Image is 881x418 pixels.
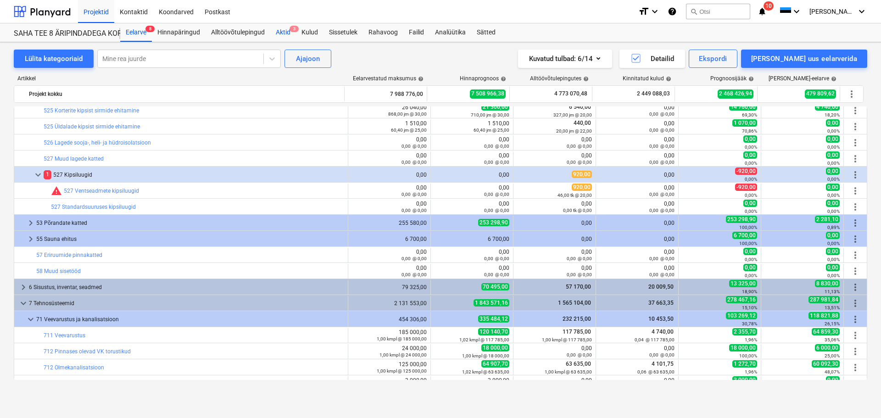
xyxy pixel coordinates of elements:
span: 0,00 [826,151,840,159]
small: 35,06% [825,337,840,342]
small: 0,00% [827,257,840,262]
div: 0,00 [600,136,675,149]
div: 6 700,00 [352,236,427,242]
span: 10 453,50 [647,316,675,322]
div: 0,00 [517,220,592,226]
small: 0,00% [745,177,757,182]
span: Rohkem tegevusi [850,314,861,325]
div: 0,00 [435,152,509,165]
span: 0,00 [743,264,757,271]
span: Rohkem tegevusi [850,234,861,245]
div: 0,00 [517,136,592,149]
div: 0,00 [352,265,427,278]
small: 0,00% [827,193,840,198]
small: 25,00% [825,353,840,358]
small: 0,00 @ 0,00 [567,272,592,277]
span: Rohkem tegevusi [850,121,861,132]
div: [PERSON_NAME] uus eelarverida [751,53,857,65]
span: 0,00 [743,200,757,207]
span: 6 000,00 [815,344,840,351]
div: Analüütika [429,23,471,42]
span: Rohkem tegevusi [850,137,861,148]
div: 0,00 [435,201,509,213]
a: 525 Üldalade kipsist sirmide ehitamine [44,123,140,130]
span: 0,00 [743,151,757,159]
div: 0,00 [435,172,509,178]
small: 0,00 @ 0,00 [484,144,509,149]
span: 20 009,50 [647,284,675,290]
div: 0,00 [352,172,427,178]
span: Rohkem tegevusi [850,266,861,277]
div: 0,00 [600,120,675,133]
div: Kinnitatud kulud [623,75,671,82]
span: 2 355,70 [732,328,757,335]
div: Eelarvestatud maksumus [353,75,424,82]
small: 0,00% [745,273,757,278]
span: 0,00 [743,248,757,255]
span: 64 907,70 [481,360,509,368]
small: 0,00 @ 0,00 [567,256,592,261]
div: Artikkel [14,75,345,82]
div: 53 Põrandate katted [36,216,344,230]
span: 1 565 104,00 [557,300,592,306]
small: 100,00% [739,225,757,230]
span: 2 449 088,03 [636,90,671,98]
div: 454 306,00 [352,316,427,323]
span: keyboard_arrow_down [18,298,29,309]
div: Hinnaprognoos [460,75,506,82]
span: keyboard_arrow_right [25,217,36,229]
small: 0,00 @ 0,00 [649,272,675,277]
a: 57 Eriruumide pinnakatted [36,252,102,258]
small: 15,10% [742,305,757,310]
small: 0,00% [827,145,840,150]
div: 6 Sisustus, inventar, seadmed [29,280,344,295]
small: 100,00% [739,241,757,246]
span: 18 000,00 [729,344,757,351]
small: 0,00 @ 0,00 [401,192,427,197]
div: 527 Kipsiluugid [44,167,344,182]
span: 278 467,16 [726,296,757,303]
small: 0,00 @ 0,00 [649,208,675,213]
a: 526 Lagede sooja-, heli- ja hüdroisolatsioon [44,139,151,146]
div: 1 510,00 [352,120,427,133]
div: 0,00 [517,236,592,242]
a: 711 Veevarustus [44,332,85,339]
small: 0,00% [827,177,840,182]
div: 0,00 [352,152,427,165]
small: 0,06 @ 63 635,00 [637,369,675,374]
small: 60,40 jm @ 25,00 [474,128,509,133]
div: SAHA TEE 8 ÄRIPINDADEGA KORTERMAJA [14,29,109,39]
div: 0,00 [600,377,675,390]
div: 0,00 [600,345,675,358]
span: Rohkem tegevusi [850,346,861,357]
small: 0,00 @ 0,00 [649,192,675,197]
a: 525 Korterite kipsist sirmide ehitamine [44,107,139,114]
span: 0,00 [826,264,840,271]
div: 0,00 [600,104,675,117]
a: Sissetulek [323,23,363,42]
div: 0,00 [435,249,509,262]
a: Sätted [471,23,501,42]
span: 117 785,00 [562,329,592,335]
small: 46,00 tk @ 20,00 [558,193,592,198]
span: 4 101,75 [651,361,675,367]
span: 0,00 [826,135,840,143]
span: help [829,76,836,82]
a: 527 Ventseadmete kipsiluugid [64,188,139,194]
i: notifications [758,6,767,17]
span: 118 821,88 [809,312,840,319]
span: 0,00 [743,135,757,143]
small: 0,89% [827,225,840,230]
small: 13,51% [825,305,840,310]
div: [PERSON_NAME]-eelarve [769,75,836,82]
a: Failid [403,23,429,42]
span: 232 215,00 [562,316,592,322]
small: 0,00 @ 0,00 [649,352,675,357]
div: 125 000,00 [352,361,427,374]
button: [PERSON_NAME] uus eelarverida [741,50,867,68]
small: 30,78% [742,321,757,326]
div: 79 325,00 [352,284,427,290]
span: 4 740,00 [815,103,840,111]
span: help [416,76,424,82]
